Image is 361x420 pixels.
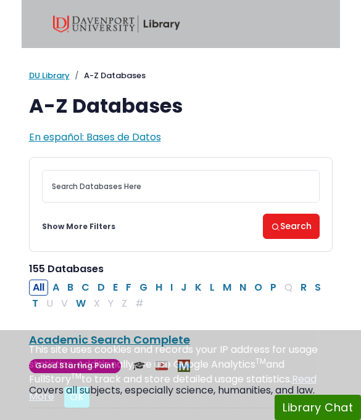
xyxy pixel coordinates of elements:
button: Filter Results K [191,280,205,296]
button: Filter Results A [49,280,63,296]
span: 155 Databases [29,262,104,276]
button: Filter Results P [267,280,280,296]
button: Search [263,214,320,239]
button: Filter Results D [94,280,109,296]
button: Filter Results B [64,280,77,296]
sup: TM [71,371,81,381]
button: Filter Results J [177,280,191,296]
button: Filter Results W [72,296,89,312]
button: Filter Results R [297,280,310,296]
sup: TM [255,356,266,366]
a: Show More Filters [42,221,115,232]
input: Search database by title or keyword [42,170,320,203]
nav: breadcrumb [29,70,333,82]
a: DU Library [29,70,70,81]
button: Filter Results L [206,280,218,296]
h1: A-Z Databases [29,94,333,118]
button: Filter Results M [219,280,235,296]
button: Filter Results I [167,280,176,296]
li: A-Z Databases [70,70,146,82]
button: Filter Results S [311,280,325,296]
button: Close [64,387,89,408]
button: Filter Results T [28,296,42,312]
img: Davenport University Library [53,15,180,33]
button: Filter Results N [236,280,250,296]
button: Filter Results H [152,280,166,296]
button: Filter Results C [78,280,93,296]
div: This site uses cookies and records your IP address for usage statistics. Additionally, we use Goo... [29,342,333,408]
button: Filter Results O [251,280,266,296]
button: Filter Results F [122,280,135,296]
button: Library Chat [275,395,361,420]
button: Filter Results E [109,280,122,296]
button: Filter Results G [136,280,151,296]
a: En español: Bases de Datos [29,130,161,144]
div: Alpha-list to filter by first letter of database name [29,280,326,310]
button: All [29,280,48,296]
